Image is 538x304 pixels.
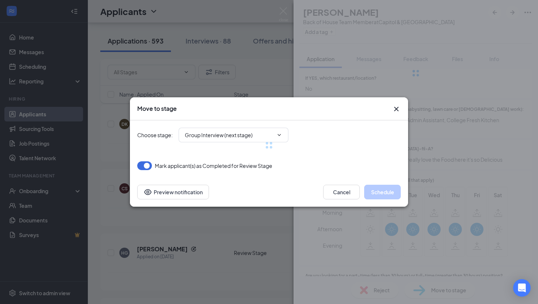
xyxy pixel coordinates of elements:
button: Schedule [364,185,401,199]
div: Open Intercom Messenger [513,279,531,297]
button: Cancel [323,185,360,199]
button: Close [392,105,401,113]
button: Preview notificationEye [137,185,209,199]
h3: Move to stage [137,105,177,113]
svg: Cross [392,105,401,113]
svg: Eye [143,188,152,196]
